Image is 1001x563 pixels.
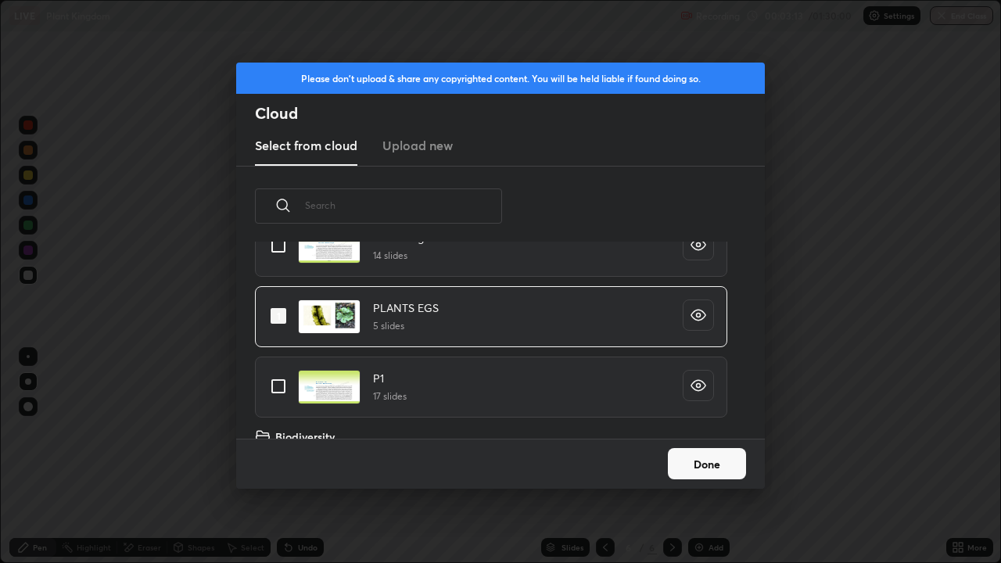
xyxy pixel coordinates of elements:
h4: P1 [373,370,407,386]
input: Search [305,172,502,238]
img: 1727514628F4YDTJ.pdf [298,229,361,264]
h4: Biodiversity [275,429,335,445]
div: Please don't upload & share any copyrighted content. You will be held liable if found doing so. [236,63,765,94]
h5: 14 slides [373,249,478,263]
button: Done [668,448,746,479]
h3: Select from cloud [255,136,357,155]
h5: 5 slides [373,319,439,333]
h4: PLANTS EGS [373,299,439,316]
img: 17288799602RRS1E.pdf [298,370,361,404]
h2: Cloud [255,103,765,124]
div: grid [236,242,746,439]
h4: Plant Kingdom Ncert [373,229,478,246]
img: 17279455851OPEUB.pdf [298,299,361,334]
h5: 17 slides [373,389,407,403]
